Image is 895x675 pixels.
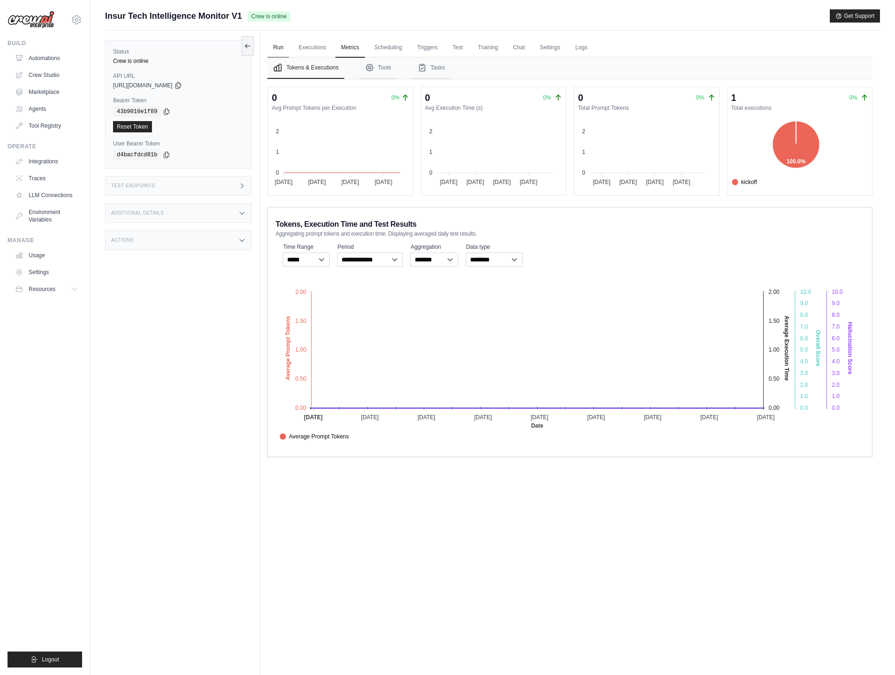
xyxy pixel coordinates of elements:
[731,91,736,104] div: 1
[369,38,408,58] a: Scheduling
[578,91,583,104] div: 0
[11,265,82,280] a: Settings
[105,9,242,23] span: Insur Tech Intelligence Monitor V1
[276,128,279,135] tspan: 2
[8,39,82,47] div: Build
[113,57,244,65] div: Crew is online
[276,169,279,176] tspan: 0
[283,243,330,251] label: Time Range
[466,179,484,185] tspan: [DATE]
[337,243,403,251] label: Period
[769,346,780,353] tspan: 1.00
[472,38,504,58] a: Training
[429,128,432,135] tspan: 2
[769,289,780,295] tspan: 2.00
[800,358,808,365] tspan: 4.0
[832,289,843,295] tspan: 10.0
[267,57,344,79] button: Tokens & Executions
[296,289,307,295] tspan: 2.00
[425,91,430,104] div: 0
[411,38,443,58] a: Triggers
[832,323,840,330] tspan: 7.0
[11,84,82,100] a: Marketplace
[267,57,872,79] nav: Tabs
[359,57,397,79] button: Tools
[832,382,840,388] tspan: 2.0
[280,432,349,441] span: Average Prompt Tokens
[531,414,549,421] tspan: [DATE]
[296,405,307,411] tspan: 0.00
[815,330,822,367] text: Overall Score
[508,38,531,58] a: Chat
[732,178,757,186] span: kickoff
[11,248,82,263] a: Usage
[111,238,134,243] h3: Actions
[848,630,895,675] iframe: Chat Widget
[587,414,605,421] tspan: [DATE]
[447,38,469,58] a: Test
[849,94,857,101] span: 0%
[308,179,326,185] tspan: [DATE]
[8,11,54,29] img: Logo
[429,149,432,155] tspan: 1
[696,94,704,101] span: 0%
[113,48,244,55] label: Status
[418,414,436,421] tspan: [DATE]
[11,188,82,203] a: LLM Connections
[800,370,808,376] tspan: 3.0
[296,318,307,324] tspan: 1.50
[520,179,538,185] tspan: [DATE]
[267,38,289,58] a: Run
[412,57,451,79] button: Tasks
[534,38,566,58] a: Settings
[410,243,458,251] label: Aggregation
[582,149,585,155] tspan: 1
[296,376,307,382] tspan: 0.50
[8,652,82,667] button: Logout
[832,405,840,411] tspan: 0.0
[700,414,718,421] tspan: [DATE]
[11,101,82,116] a: Agents
[769,405,780,411] tspan: 0.00
[8,143,82,150] div: Operate
[42,656,59,663] span: Logout
[375,179,393,185] tspan: [DATE]
[800,300,808,307] tspan: 9.0
[11,282,82,297] button: Resources
[646,179,664,185] tspan: [DATE]
[29,285,55,293] span: Resources
[113,82,173,89] span: [URL][DOMAIN_NAME]
[543,94,551,101] span: 0%
[113,72,244,80] label: API URL
[466,243,523,251] label: Data type
[248,11,290,22] span: Crew is online
[113,140,244,147] label: User Bearer Token
[832,300,840,307] tspan: 9.0
[11,171,82,186] a: Traces
[113,106,161,117] code: 43b9010e1f89
[832,358,840,365] tspan: 4.0
[832,312,840,318] tspan: 8.0
[783,315,790,381] text: Average Execution Time
[429,169,432,176] tspan: 0
[769,318,780,324] tspan: 1.50
[673,179,690,185] tspan: [DATE]
[847,322,853,375] text: Hallucination Score
[275,219,417,230] span: Tokens, Execution Time and Test Results
[832,346,840,353] tspan: 5.0
[582,169,585,176] tspan: 0
[493,179,511,185] tspan: [DATE]
[800,405,808,411] tspan: 0.0
[275,230,477,238] span: Aggregating prompt tokens and execution time. Displaying averaged daily test results.
[425,104,562,112] dt: Avg Execution Time (s)
[800,346,808,353] tspan: 5.0
[296,346,307,353] tspan: 1.00
[578,104,715,112] dt: Total Prompt Tokens
[113,121,152,132] a: Reset Token
[440,179,457,185] tspan: [DATE]
[731,104,868,112] dt: Total executions
[830,9,880,23] button: Get Support
[111,183,155,189] h3: Test Endpoints
[11,51,82,66] a: Automations
[800,382,808,388] tspan: 2.0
